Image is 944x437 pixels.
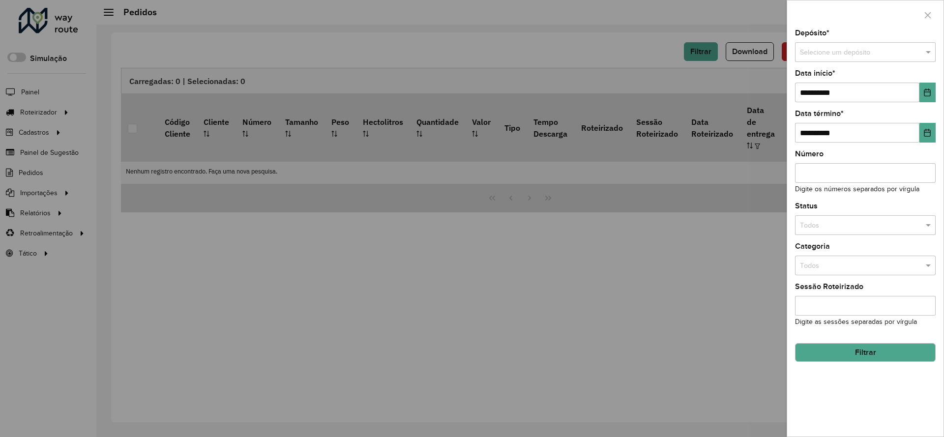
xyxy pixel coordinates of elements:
[919,123,936,143] button: Choose Date
[795,200,818,212] label: Status
[795,318,917,325] small: Digite as sessões separadas por vírgula
[795,185,919,193] small: Digite os números separados por vírgula
[795,343,936,362] button: Filtrar
[919,83,936,102] button: Choose Date
[795,67,835,79] label: Data início
[795,148,824,160] label: Número
[795,27,829,39] label: Depósito
[795,281,863,292] label: Sessão Roteirizado
[795,240,830,252] label: Categoria
[795,108,844,119] label: Data término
